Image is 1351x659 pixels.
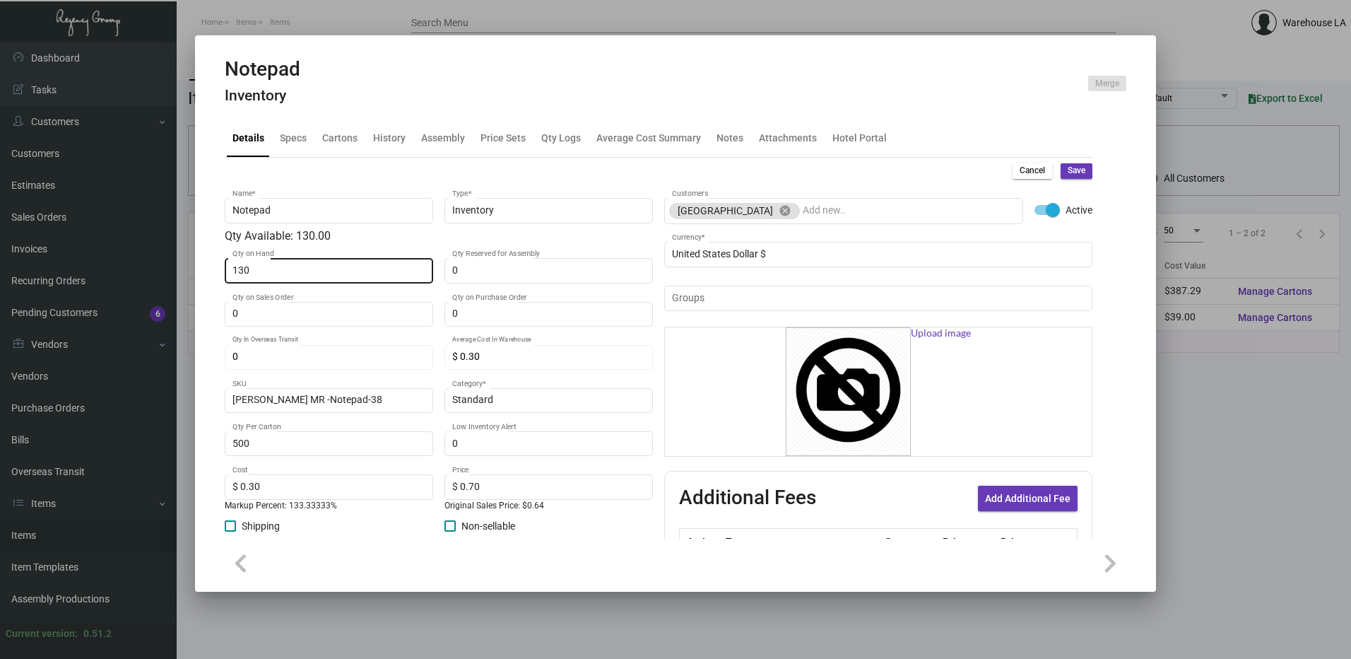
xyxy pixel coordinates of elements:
[672,293,1085,304] input: Add new..
[978,486,1078,511] button: Add Additional Fee
[225,57,300,81] h2: Notepad
[6,626,78,641] div: Current version:
[680,529,723,554] th: Active
[759,130,817,145] div: Attachments
[985,493,1070,504] span: Add Additional Fee
[1088,76,1126,91] button: Merge
[83,626,112,641] div: 0.51.2
[421,130,465,145] div: Assembly
[716,130,743,145] div: Notes
[280,130,307,145] div: Specs
[1013,163,1052,179] button: Cancel
[225,228,653,245] div: Qty Available: 130.00
[832,130,887,145] div: Hotel Portal
[232,130,264,145] div: Details
[911,327,971,456] span: Upload image
[1095,78,1119,90] span: Merge
[803,205,1016,216] input: Add new..
[669,203,800,219] mat-chip: [GEOGRAPHIC_DATA]
[322,130,358,145] div: Cartons
[541,130,581,145] div: Qty Logs
[1020,165,1045,177] span: Cancel
[997,529,1061,554] th: Price type
[242,518,280,535] span: Shipping
[679,486,816,511] h2: Additional Fees
[373,130,406,145] div: History
[880,529,938,554] th: Cost
[480,130,526,145] div: Price Sets
[1066,202,1092,218] span: Active
[461,518,515,535] span: Non-sellable
[1061,163,1092,179] button: Save
[1068,165,1085,177] span: Save
[722,529,880,554] th: Type
[779,204,791,217] mat-icon: cancel
[225,87,300,105] h4: Inventory
[596,130,701,145] div: Average Cost Summary
[939,529,997,554] th: Price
